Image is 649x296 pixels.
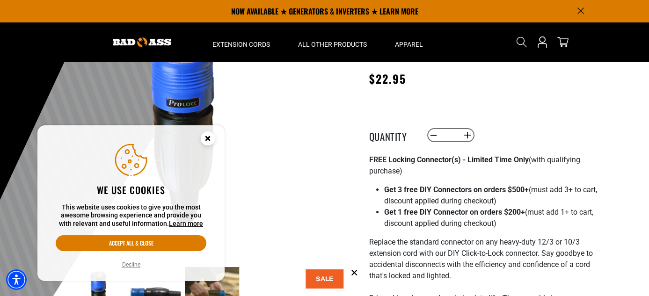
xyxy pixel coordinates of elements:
[384,185,597,205] span: (must add 3+ to cart, discount applied during checkout)
[56,235,206,251] button: Accept all & close
[369,155,529,164] strong: FREE Locking Connector(s) - Limited Time Only
[535,22,550,62] a: Open this option
[56,184,206,196] h2: We use cookies
[384,185,529,194] strong: Get 3 free DIY Connectors on orders $500+
[113,37,171,47] img: Bad Ass Extension Cords
[384,208,525,217] strong: Get 1 free DIY Connector on orders $200+
[395,40,423,49] span: Apparel
[514,35,529,50] summary: Search
[284,22,381,62] summary: All Other Products
[369,70,406,87] span: $22.95
[56,203,206,228] p: This website uses cookies to give you the most awesome browsing experience and provide you with r...
[369,129,416,141] label: Quantity
[212,40,270,49] span: Extension Cords
[6,269,27,290] div: Accessibility Menu
[555,36,570,48] a: cart
[198,22,284,62] summary: Extension Cords
[369,155,580,175] span: (with qualifying purchase)
[191,125,225,154] button: Close this option
[298,40,367,49] span: All Other Products
[381,22,437,62] summary: Apparel
[384,208,593,228] span: (must add 1+ to cart, discount applied during checkout)
[119,260,143,269] button: Decline
[169,220,203,227] a: This website uses cookies to give you the most awesome browsing experience and provide you with r...
[37,125,225,282] aside: Cookie Consent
